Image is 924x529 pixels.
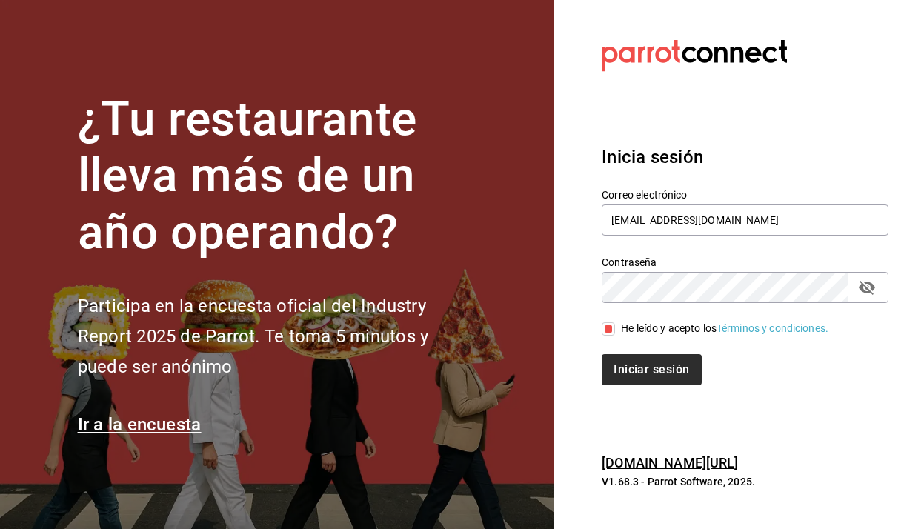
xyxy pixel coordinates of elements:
h2: Participa en la encuesta oficial del Industry Report 2025 de Parrot. Te toma 5 minutos y puede se... [78,291,478,382]
h1: ¿Tu restaurante lleva más de un año operando? [78,91,478,262]
label: Contraseña [602,256,888,267]
a: Ir a la encuesta [78,414,202,435]
p: V1.68.3 - Parrot Software, 2025. [602,474,888,489]
input: Ingresa tu correo electrónico [602,204,888,236]
a: Términos y condiciones. [717,322,828,334]
h3: Inicia sesión [602,144,888,170]
button: Iniciar sesión [602,354,701,385]
a: [DOMAIN_NAME][URL] [602,455,738,470]
label: Correo electrónico [602,189,888,199]
div: He leído y acepto los [621,321,828,336]
button: passwordField [854,275,880,300]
